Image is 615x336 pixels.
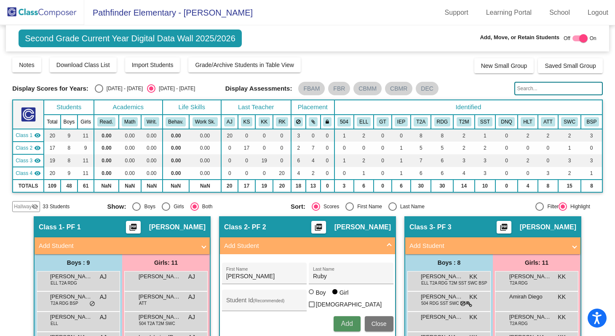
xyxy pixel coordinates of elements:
td: 6 [354,180,374,192]
td: 1 [392,167,411,180]
td: 61 [78,180,94,192]
td: 20 [44,167,60,180]
td: 0.00 [94,142,119,154]
td: 0 [354,142,374,154]
mat-icon: picture_as_pdf [499,223,509,235]
button: ATT [541,117,555,126]
div: Girls [170,203,184,210]
input: Search... [514,82,603,95]
th: Identified [334,100,602,115]
td: 0 [374,129,391,142]
td: 0 [238,167,256,180]
td: 0 [495,167,518,180]
mat-icon: picture_as_pdf [313,223,324,235]
td: 0 [238,154,256,167]
td: 9 [78,142,94,154]
th: 504 Plan [334,115,354,129]
td: 0.00 [163,154,189,167]
td: 0 [495,180,518,192]
td: 0 [321,154,334,167]
td: 0 [581,142,602,154]
div: Scores [320,203,339,210]
td: 109 [44,180,60,192]
td: 0.00 [189,167,221,180]
button: GT [377,117,388,126]
span: KK [558,272,566,281]
td: 3 [581,129,602,142]
td: 3 [558,154,581,167]
th: Behavior Support Plan at some point during 2024-25 school year [581,115,602,129]
td: NaN [189,180,221,192]
td: 3 [291,129,306,142]
button: RK [276,117,288,126]
td: 2 [518,129,538,142]
td: 0 [273,154,291,167]
td: 2 [518,154,538,167]
td: 2 [354,154,374,167]
th: Individualized Education Plan (including Speech) [392,115,411,129]
span: Grade/Archive Students in Table View [195,62,294,68]
button: Grade/Archive Students in Table View [188,57,301,73]
td: Raymond Killion - No Class Name [13,167,44,180]
td: 11 [78,167,94,180]
td: 0 [273,129,291,142]
div: Highlight [567,203,590,210]
td: 3 [475,154,496,167]
td: 0 [273,142,291,154]
td: 14 [453,180,474,192]
button: DNQ [498,117,514,126]
span: Add [341,320,353,327]
td: 48 [61,180,78,192]
td: 20 [221,180,238,192]
button: Print Students Details [497,221,511,234]
mat-icon: visibility [34,132,41,139]
span: - PF 1 [62,223,81,231]
td: NaN [119,180,141,192]
td: 15 [558,180,581,192]
button: T2M [457,117,472,126]
td: 3 [475,167,496,180]
span: Display Scores for Years: [12,85,88,92]
td: 0 [321,142,334,154]
span: Pathfinder Elementary - [PERSON_NAME] [84,6,253,19]
input: Last Name [313,273,389,280]
td: 0.00 [141,167,163,180]
td: NaN [94,180,119,192]
td: 0.00 [141,129,163,142]
td: 0 [334,167,354,180]
button: Saved Small Group [538,58,602,73]
a: Learning Portal [479,6,539,19]
th: Girls [78,115,94,129]
a: Support [438,6,475,19]
button: SST [478,117,492,126]
th: Students [44,100,94,115]
td: 8 [61,142,78,154]
span: [PERSON_NAME] [334,223,391,231]
td: 6 [431,167,453,180]
button: ELL [357,117,371,126]
th: Math Improvement (2B) at some point in the 2024-25 school year [453,115,474,129]
span: Saved Small Group [545,62,596,69]
th: Attendance Concerns [538,115,558,129]
td: NaN [163,180,189,192]
span: [PERSON_NAME] [50,272,92,281]
td: 1 [334,154,354,167]
mat-radio-group: Select an option [95,84,195,93]
div: Last Name [397,203,425,210]
button: KK [259,117,270,126]
td: 0.00 [163,142,189,154]
td: Ali Johnston - PF 1 [13,129,44,142]
td: 0 [538,154,558,167]
mat-panel-title: Add Student [39,241,195,251]
td: 0.00 [94,129,119,142]
td: 30 [431,180,453,192]
button: SWC [561,117,578,126]
button: KS [241,117,253,126]
td: 0 [255,142,273,154]
td: 0 [374,167,391,180]
td: 1 [354,167,374,180]
td: 1 [334,129,354,142]
td: 9 [61,167,78,180]
td: 0 [238,129,256,142]
td: 20 [44,129,60,142]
